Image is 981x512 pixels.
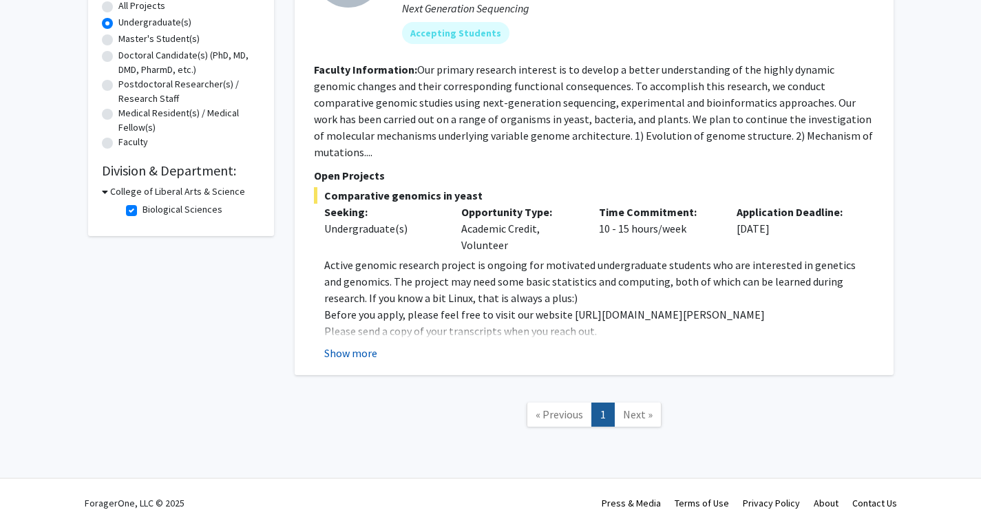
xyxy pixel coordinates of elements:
[402,22,509,44] mat-chip: Accepting Students
[118,135,148,149] label: Faculty
[852,497,897,509] a: Contact Us
[536,407,583,421] span: « Previous
[589,204,726,253] div: 10 - 15 hours/week
[118,77,260,106] label: Postdoctoral Researcher(s) / Research Staff
[527,403,592,427] a: Previous Page
[118,32,200,46] label: Master's Student(s)
[451,204,589,253] div: Academic Credit, Volunteer
[726,204,864,253] div: [DATE]
[118,48,260,77] label: Doctoral Candidate(s) (PhD, MD, DMD, PharmD, etc.)
[110,184,245,199] h3: College of Liberal Arts & Science
[314,187,874,204] span: Comparative genomics in yeast
[118,106,260,135] label: Medical Resident(s) / Medical Fellow(s)
[295,389,894,445] nav: Page navigation
[102,162,260,179] h2: Division & Department:
[324,323,874,339] p: Please send a copy of your transcripts when you reach out.
[737,204,854,220] p: Application Deadline:
[743,497,800,509] a: Privacy Policy
[461,204,578,220] p: Opportunity Type:
[118,15,191,30] label: Undergraduate(s)
[591,403,615,427] a: 1
[314,63,417,76] b: Faculty Information:
[814,497,838,509] a: About
[675,497,729,509] a: Terms of Use
[324,345,377,361] button: Show more
[314,167,874,184] p: Open Projects
[602,497,661,509] a: Press & Media
[324,220,441,237] div: Undergraduate(s)
[143,202,222,217] label: Biological Sciences
[314,63,873,159] fg-read-more: Our primary research interest is to develop a better understanding of the highly dynamic genomic ...
[614,403,662,427] a: Next Page
[324,257,874,306] p: Active genomic research project is ongoing for motivated undergraduate students who are intereste...
[324,204,441,220] p: Seeking:
[623,407,653,421] span: Next »
[599,204,716,220] p: Time Commitment:
[324,306,874,323] p: Before you apply, please feel free to visit our website [URL][DOMAIN_NAME][PERSON_NAME]
[10,450,59,502] iframe: Chat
